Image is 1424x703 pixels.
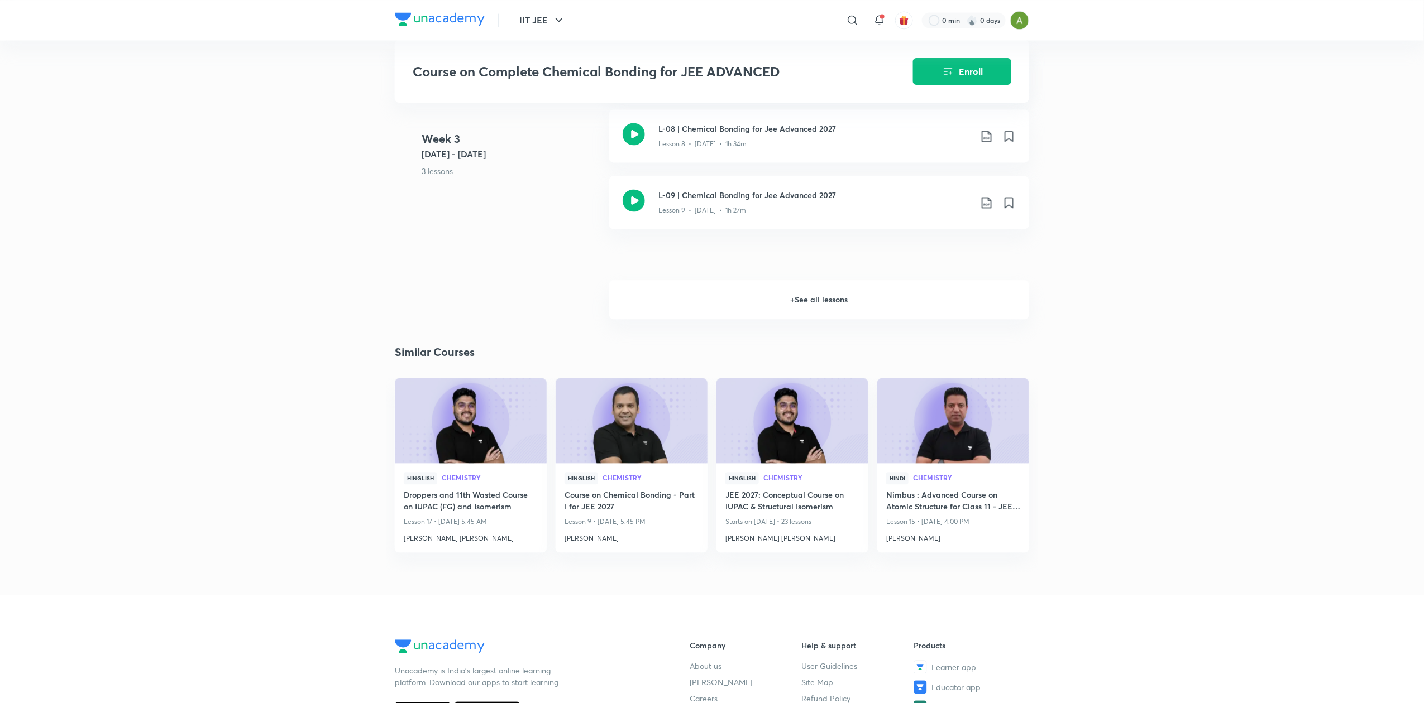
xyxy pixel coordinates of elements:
a: new-thumbnail [556,378,708,463]
img: avatar [899,15,909,25]
span: Chemistry [913,474,1020,481]
a: Course on Chemical Bonding - Part I for JEE 2027 [565,489,699,514]
a: Learner app [914,660,1026,673]
p: Starts on [DATE] • 23 lessons [725,514,859,529]
a: L-08 | Chemical Bonding for Jee Advanced 2027Lesson 8 • [DATE] • 1h 34m [609,109,1029,176]
a: Nimbus : Advanced Course on Atomic Structure for Class 11 - JEE 2027 [886,489,1020,514]
span: Chemistry [603,474,699,481]
p: Lesson 9 • [DATE] 5:45 PM [565,514,699,529]
span: Hindi [886,472,909,484]
img: new-thumbnail [715,378,869,464]
a: [PERSON_NAME] [565,529,699,543]
a: [PERSON_NAME] [886,529,1020,543]
a: Droppers and 11th Wasted Course on IUPAC (FG) and Isomerism [404,489,538,514]
img: streak [967,15,978,26]
button: avatar [895,11,913,29]
p: Lesson 15 • [DATE] 4:00 PM [886,514,1020,529]
a: Chemistry [603,474,699,482]
p: Lesson 9 • [DATE] • 1h 27m [658,205,746,215]
p: 3 lessons [422,166,600,177]
h6: Help & support [802,639,914,651]
img: new-thumbnail [393,378,548,464]
a: [PERSON_NAME] [PERSON_NAME] [725,529,859,543]
img: Learner app [914,660,927,673]
h6: + See all lessons [609,280,1029,319]
h6: Products [914,639,1026,651]
a: Company Logo [395,12,485,28]
h6: Company [690,639,802,651]
p: Unacademy is India’s largest online learning platform. Download our apps to start learning [395,665,562,688]
p: Lesson 17 • [DATE] 5:45 AM [404,514,538,529]
h3: L-08 | Chemical Bonding for Jee Advanced 2027 [658,123,971,134]
a: JEE 2027: Conceptual Course on IUPAC & Structural Isomerism [725,489,859,514]
span: Learner app [931,661,976,673]
a: Chemistry [913,474,1020,482]
span: Hinglish [565,472,598,484]
a: User Guidelines [802,660,914,672]
a: L-09 | Chemical Bonding for Jee Advanced 2027Lesson 9 • [DATE] • 1h 27m [609,176,1029,242]
a: new-thumbnail [395,378,547,463]
h3: L-09 | Chemical Bonding for Jee Advanced 2027 [658,189,971,201]
a: [PERSON_NAME] [PERSON_NAME] [404,529,538,543]
h2: Similar Courses [395,344,475,360]
p: Lesson 8 • [DATE] • 1h 34m [658,139,747,149]
span: Chemistry [763,474,859,481]
a: new-thumbnail [877,378,1029,463]
img: Company Logo [395,639,485,653]
img: new-thumbnail [876,378,1030,464]
button: IIT JEE [513,9,572,31]
a: Chemistry [442,474,538,482]
button: Enroll [913,58,1011,85]
h5: [DATE] - [DATE] [422,148,600,161]
span: Chemistry [442,474,538,481]
img: new-thumbnail [554,378,709,464]
a: Chemistry [763,474,859,482]
a: [PERSON_NAME] [690,676,802,688]
h4: Week 3 [422,131,600,148]
img: Educator app [914,680,927,694]
a: Company Logo [395,639,654,656]
a: Educator app [914,680,1026,694]
h3: Course on Complete Chemical Bonding for JEE ADVANCED [413,64,850,80]
img: Ajay A [1010,11,1029,30]
span: Educator app [931,681,981,693]
img: Company Logo [395,12,485,26]
a: Site Map [802,676,914,688]
a: About us [690,660,802,672]
span: Hinglish [725,472,759,484]
a: new-thumbnail [716,378,868,463]
span: Hinglish [404,472,437,484]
